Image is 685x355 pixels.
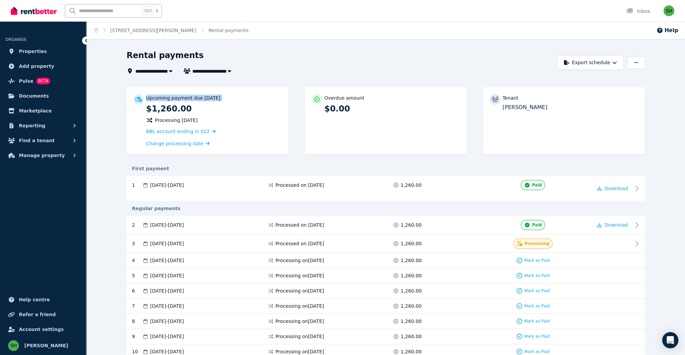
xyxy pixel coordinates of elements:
span: Mark as Paid [524,334,550,339]
div: Inbox [626,8,650,15]
span: 1,260.00 [401,303,421,309]
span: Pulse [19,77,33,85]
span: [DATE] - [DATE] [150,257,184,264]
span: Marketplace [19,107,52,115]
div: 4 [132,257,142,264]
span: 1,260.00 [401,272,421,279]
span: Mark as Paid [524,319,550,324]
span: Mark as Paid [524,288,550,294]
button: Download [597,222,628,228]
span: BETA [36,78,50,84]
img: Sunil Hooda [663,5,674,16]
span: 1,260.00 [401,240,421,247]
p: Tenant [502,95,518,101]
span: Paid [532,182,542,188]
span: [DATE] - [DATE] [150,287,184,294]
span: ORGANISE [5,37,27,42]
span: Manage property [19,151,65,159]
span: Processing [524,241,549,246]
div: 8 [132,318,142,325]
span: [DATE] - [DATE] [150,303,184,309]
a: Account settings [5,323,81,336]
span: 1,260.00 [401,182,421,188]
span: Processing on [DATE] [275,287,324,294]
a: [STREET_ADDRESS][PERSON_NAME] [110,28,196,33]
span: Download [604,186,628,191]
span: Processing on [DATE] [275,272,324,279]
div: 9 [132,333,142,340]
span: 1,260.00 [401,257,421,264]
span: Paid [532,222,542,228]
span: Processed on [DATE] [275,240,324,247]
a: PulseBETA [5,74,81,88]
span: Processing on [DATE] [275,333,324,340]
div: 5 [132,272,142,279]
img: RentBetter [11,6,57,16]
span: 1,260.00 [401,333,421,340]
span: Processing [DATE] [155,117,198,124]
span: Processed on [DATE] [275,182,324,188]
span: k [156,8,158,14]
button: Help [656,26,678,34]
span: Processing on [DATE] [275,257,324,264]
span: Refer a friend [19,310,56,319]
div: First payment [127,165,645,172]
a: Documents [5,89,81,103]
a: Marketplace [5,104,81,118]
span: [DATE] - [DATE] [150,333,184,340]
span: [DATE] - [DATE] [150,318,184,325]
span: Mark as Paid [524,258,550,263]
span: Reporting [19,122,45,130]
a: Help centre [5,293,81,306]
a: Change processing date [146,140,210,147]
button: Find a tenant [5,134,81,147]
nav: Breadcrumb [86,22,256,39]
span: Rental payments [209,27,249,34]
div: 6 [132,287,142,294]
span: Mark as Paid [524,349,550,354]
span: Documents [19,92,49,100]
button: Export schedule [557,55,624,70]
span: Mark as Paid [524,273,550,278]
button: Manage property [5,149,81,162]
span: Processing on [DATE] [275,318,324,325]
span: Download [604,222,628,228]
a: Add property [5,59,81,73]
span: Properties [19,47,47,55]
span: Ctrl [143,6,153,15]
p: $1,260.00 [146,103,282,114]
img: Sunil Hooda [8,340,19,351]
span: [DATE] - [DATE] [150,272,184,279]
span: Processing on [DATE] [275,303,324,309]
p: $0.00 [324,103,460,114]
span: Processed on [DATE] [275,222,324,228]
p: [PERSON_NAME] [502,103,638,111]
div: Regular payments [127,205,645,212]
span: Change processing date [146,140,203,147]
div: 7 [132,303,142,309]
div: 2 [132,220,142,230]
span: Find a tenant [19,136,55,145]
p: Upcoming payment due [DATE] [146,95,220,101]
span: [DATE] - [DATE] [150,348,184,355]
h1: Rental payments [127,50,204,61]
span: Processing on [DATE] [275,348,324,355]
span: 1,260.00 [401,348,421,355]
span: 1,260.00 [401,287,421,294]
p: Overdue amount [324,95,364,101]
div: 3 [132,238,142,249]
a: Refer a friend [5,308,81,321]
span: BBL account ending in 022 [146,129,210,134]
button: Reporting [5,119,81,132]
div: 10 [132,348,142,355]
span: [DATE] - [DATE] [150,182,184,188]
span: [PERSON_NAME] [24,341,68,350]
div: 1 [132,182,142,188]
a: Properties [5,45,81,58]
span: Add property [19,62,54,70]
span: Mark as Paid [524,303,550,309]
span: [DATE] - [DATE] [150,240,184,247]
span: Account settings [19,325,64,333]
button: Download [597,185,628,192]
span: Help centre [19,296,50,304]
